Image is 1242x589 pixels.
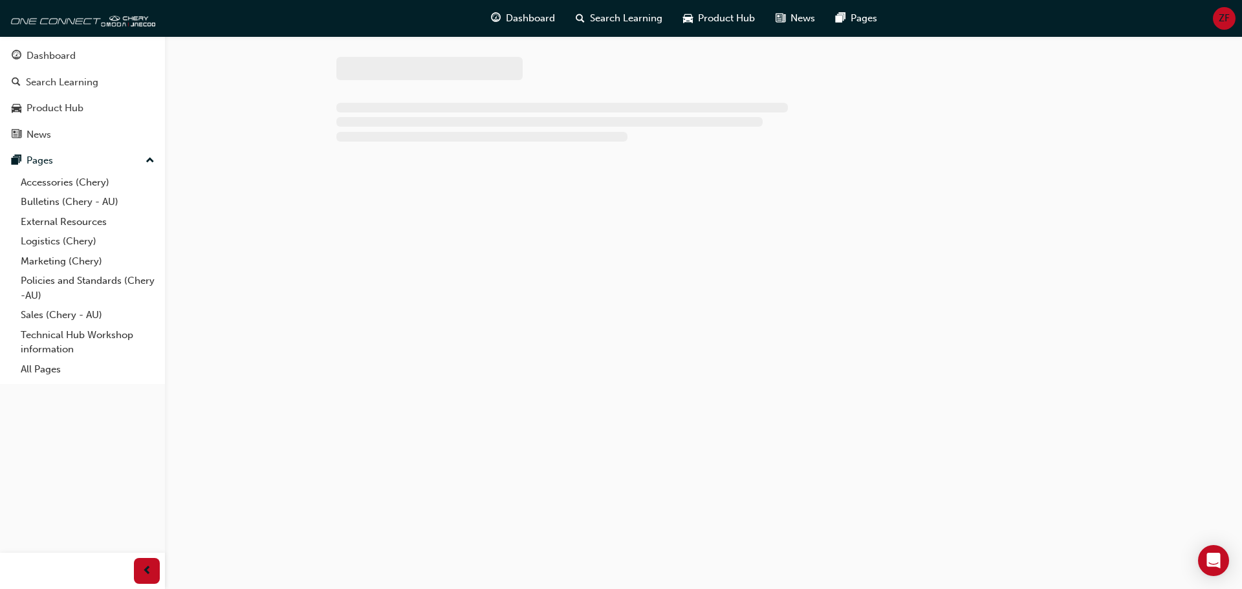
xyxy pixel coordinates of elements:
[27,153,53,168] div: Pages
[16,231,160,252] a: Logistics (Chery)
[683,10,693,27] span: car-icon
[506,11,555,26] span: Dashboard
[16,192,160,212] a: Bulletins (Chery - AU)
[12,50,21,62] span: guage-icon
[16,271,160,305] a: Policies and Standards (Chery -AU)
[851,11,877,26] span: Pages
[5,70,160,94] a: Search Learning
[1219,11,1230,26] span: ZF
[5,44,160,68] a: Dashboard
[5,149,160,173] button: Pages
[698,11,755,26] span: Product Hub
[5,41,160,149] button: DashboardSearch LearningProduct HubNews
[26,75,98,90] div: Search Learning
[146,153,155,169] span: up-icon
[27,101,83,116] div: Product Hub
[6,5,155,31] img: oneconnect
[12,155,21,167] span: pages-icon
[1198,545,1229,576] div: Open Intercom Messenger
[12,77,21,89] span: search-icon
[776,10,785,27] span: news-icon
[27,127,51,142] div: News
[16,305,160,325] a: Sales (Chery - AU)
[565,5,673,32] a: search-iconSearch Learning
[825,5,888,32] a: pages-iconPages
[12,129,21,141] span: news-icon
[12,103,21,114] span: car-icon
[1213,7,1236,30] button: ZF
[590,11,662,26] span: Search Learning
[5,96,160,120] a: Product Hub
[16,212,160,232] a: External Resources
[27,48,76,63] div: Dashboard
[16,359,160,380] a: All Pages
[673,5,765,32] a: car-iconProduct Hub
[836,10,845,27] span: pages-icon
[16,173,160,193] a: Accessories (Chery)
[765,5,825,32] a: news-iconNews
[16,252,160,272] a: Marketing (Chery)
[5,123,160,147] a: News
[142,563,152,579] span: prev-icon
[481,5,565,32] a: guage-iconDashboard
[576,10,585,27] span: search-icon
[16,325,160,359] a: Technical Hub Workshop information
[491,10,501,27] span: guage-icon
[790,11,815,26] span: News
